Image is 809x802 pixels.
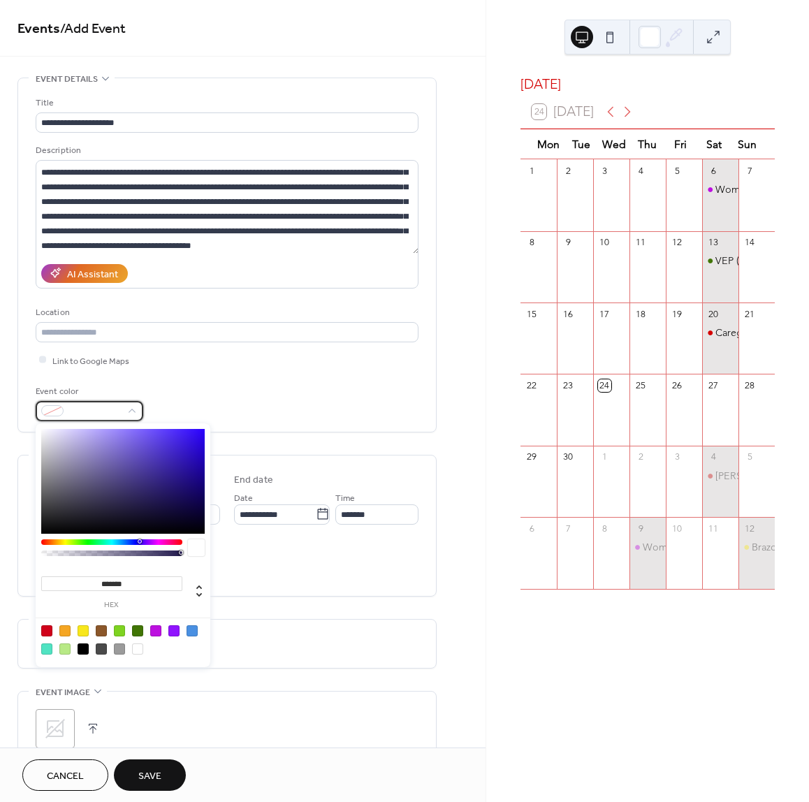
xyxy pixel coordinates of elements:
[525,522,538,534] div: 6
[132,625,143,636] div: #417505
[22,759,108,791] button: Cancel
[598,129,631,159] div: Wed
[562,522,574,534] div: 7
[562,236,574,249] div: 9
[150,625,161,636] div: #BD10E0
[60,15,126,43] span: / Add Event
[132,643,143,655] div: #FFFFFF
[52,353,129,368] span: Link to Google Maps
[532,129,564,159] div: Mon
[114,625,125,636] div: #7ED321
[562,379,574,392] div: 23
[634,307,647,320] div: 18
[138,769,161,784] span: Save
[234,473,273,488] div: End date
[702,469,738,483] div: Farrin’s Run
[67,267,118,282] div: AI Assistant
[707,451,720,463] div: 4
[36,685,90,700] span: Event image
[671,522,683,534] div: 10
[41,643,52,655] div: #50E3C2
[702,182,738,196] div: Womens Veteran Equine Partnership Program
[598,164,611,177] div: 3
[707,164,720,177] div: 6
[671,164,683,177] div: 5
[743,379,756,392] div: 28
[187,625,198,636] div: #4A90E2
[598,379,611,392] div: 24
[114,759,186,791] button: Save
[41,601,182,609] label: hex
[671,451,683,463] div: 3
[234,490,253,505] span: Date
[702,254,738,268] div: VEP (Veteran Equine Partnership Workshops )
[78,625,89,636] div: #F8E71C
[634,236,647,249] div: 11
[631,129,664,159] div: Thu
[36,305,416,320] div: Location
[525,236,538,249] div: 8
[36,709,75,748] div: ;
[598,236,611,249] div: 10
[707,236,720,249] div: 13
[702,326,738,340] div: Caregiver / Veteran Spouse Workshops
[634,379,647,392] div: 25
[743,451,756,463] div: 5
[562,164,574,177] div: 2
[41,264,128,283] button: AI Assistant
[598,522,611,534] div: 8
[36,143,416,158] div: Description
[707,379,720,392] div: 27
[598,451,611,463] div: 1
[335,490,355,505] span: Time
[738,540,775,554] div: Brazos Valley "Day of the Horse" Event in Bryan Texas
[743,522,756,534] div: 12
[36,96,416,110] div: Title
[743,307,756,320] div: 21
[671,236,683,249] div: 12
[96,643,107,655] div: #4A4A4A
[59,643,71,655] div: #B8E986
[743,164,756,177] div: 7
[629,540,666,554] div: Womens Veteran Equine Partnership Program
[17,15,60,43] a: Events
[562,451,574,463] div: 30
[697,129,730,159] div: Sat
[41,625,52,636] div: #D0021B
[168,625,180,636] div: #9013FE
[707,307,720,320] div: 20
[114,643,125,655] div: #9B9B9B
[562,307,574,320] div: 16
[96,625,107,636] div: #8B572A
[525,379,538,392] div: 22
[525,164,538,177] div: 1
[634,164,647,177] div: 4
[598,307,611,320] div: 17
[520,75,775,95] div: [DATE]
[671,307,683,320] div: 19
[78,643,89,655] div: #000000
[707,522,720,534] div: 11
[634,451,647,463] div: 2
[743,236,756,249] div: 14
[564,129,597,159] div: Tue
[47,769,84,784] span: Cancel
[59,625,71,636] div: #F5A623
[634,522,647,534] div: 9
[525,307,538,320] div: 15
[36,72,98,87] span: Event details
[36,384,140,399] div: Event color
[671,379,683,392] div: 26
[525,451,538,463] div: 29
[731,129,764,159] div: Sun
[664,129,697,159] div: Fri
